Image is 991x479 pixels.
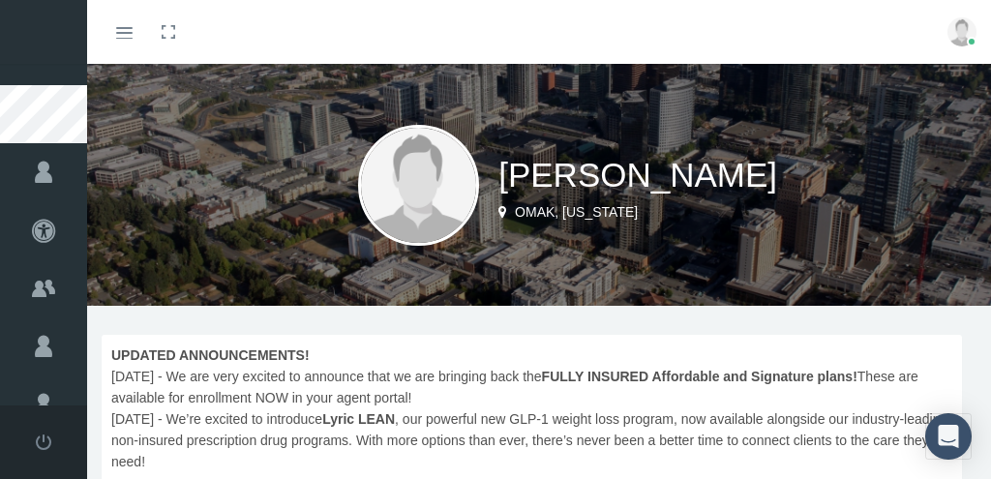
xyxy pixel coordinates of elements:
[322,411,395,427] b: Lyric LEAN
[947,17,976,46] img: user-placeholder.jpg
[925,413,972,460] div: Open Intercom Messenger
[358,125,479,246] img: user-placeholder.jpg
[515,204,638,220] span: OMAK, [US_STATE]
[542,369,857,384] b: FULLY INSURED Affordable and Signature plans!
[111,347,310,363] b: UPDATED ANNOUNCEMENTS!
[498,156,777,194] span: [PERSON_NAME]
